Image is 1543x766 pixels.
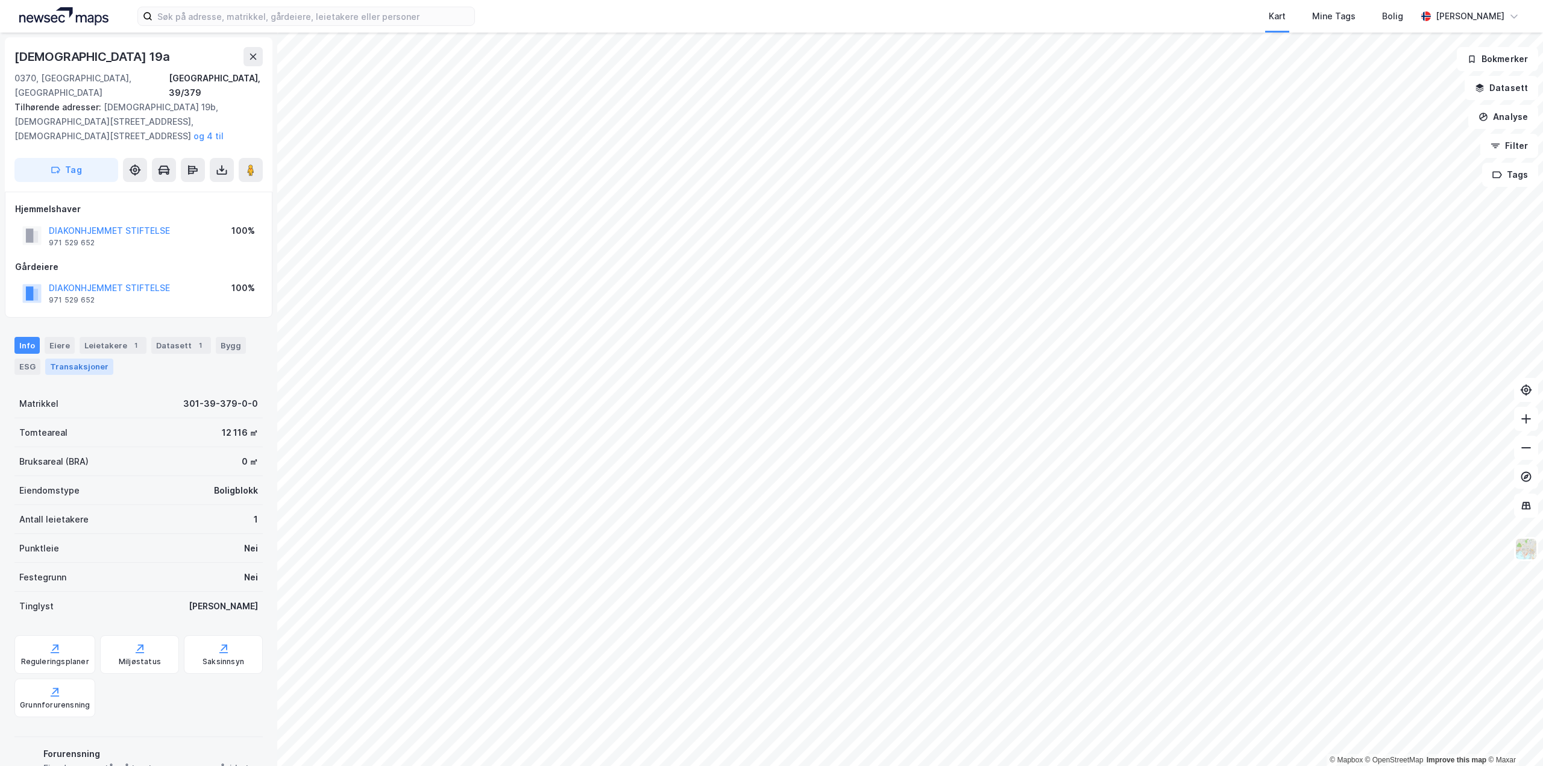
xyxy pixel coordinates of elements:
[19,570,66,585] div: Festegrunn
[1468,105,1538,129] button: Analyse
[19,599,54,614] div: Tinglyst
[14,47,172,66] div: [DEMOGRAPHIC_DATA] 19a
[14,102,104,112] span: Tilhørende adresser:
[1457,47,1538,71] button: Bokmerker
[19,541,59,556] div: Punktleie
[19,512,89,527] div: Antall leietakere
[1436,9,1504,24] div: [PERSON_NAME]
[19,7,108,25] img: logo.a4113a55bc3d86da70a041830d287a7e.svg
[45,359,113,374] div: Transaksjoner
[43,747,258,761] div: Forurensning
[1483,708,1543,766] div: Kontrollprogram for chat
[1269,9,1286,24] div: Kart
[169,71,263,100] div: [GEOGRAPHIC_DATA], 39/379
[19,425,68,440] div: Tomteareal
[1382,9,1403,24] div: Bolig
[214,483,258,498] div: Boligblokk
[19,454,89,469] div: Bruksareal (BRA)
[216,337,246,354] div: Bygg
[130,339,142,351] div: 1
[1365,756,1424,764] a: OpenStreetMap
[189,599,258,614] div: [PERSON_NAME]
[194,339,206,351] div: 1
[1427,756,1486,764] a: Improve this map
[222,425,258,440] div: 12 116 ㎡
[49,238,95,248] div: 971 529 652
[1483,708,1543,766] iframe: Chat Widget
[14,158,118,182] button: Tag
[1480,134,1538,158] button: Filter
[203,657,244,667] div: Saksinnsyn
[231,224,255,238] div: 100%
[242,454,258,469] div: 0 ㎡
[19,483,80,498] div: Eiendomstype
[1330,756,1363,764] a: Mapbox
[254,512,258,527] div: 1
[152,7,474,25] input: Søk på adresse, matrikkel, gårdeiere, leietakere eller personer
[15,260,262,274] div: Gårdeiere
[151,337,211,354] div: Datasett
[1482,163,1538,187] button: Tags
[49,295,95,305] div: 971 529 652
[15,202,262,216] div: Hjemmelshaver
[19,397,58,411] div: Matrikkel
[80,337,146,354] div: Leietakere
[244,570,258,585] div: Nei
[183,397,258,411] div: 301-39-379-0-0
[1312,9,1356,24] div: Mine Tags
[45,337,75,354] div: Eiere
[14,71,169,100] div: 0370, [GEOGRAPHIC_DATA], [GEOGRAPHIC_DATA]
[14,359,40,374] div: ESG
[14,337,40,354] div: Info
[21,657,89,667] div: Reguleringsplaner
[20,700,90,710] div: Grunnforurensning
[14,100,253,143] div: [DEMOGRAPHIC_DATA] 19b, [DEMOGRAPHIC_DATA][STREET_ADDRESS], [DEMOGRAPHIC_DATA][STREET_ADDRESS]
[1465,76,1538,100] button: Datasett
[1515,538,1538,560] img: Z
[231,281,255,295] div: 100%
[244,541,258,556] div: Nei
[119,657,161,667] div: Miljøstatus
